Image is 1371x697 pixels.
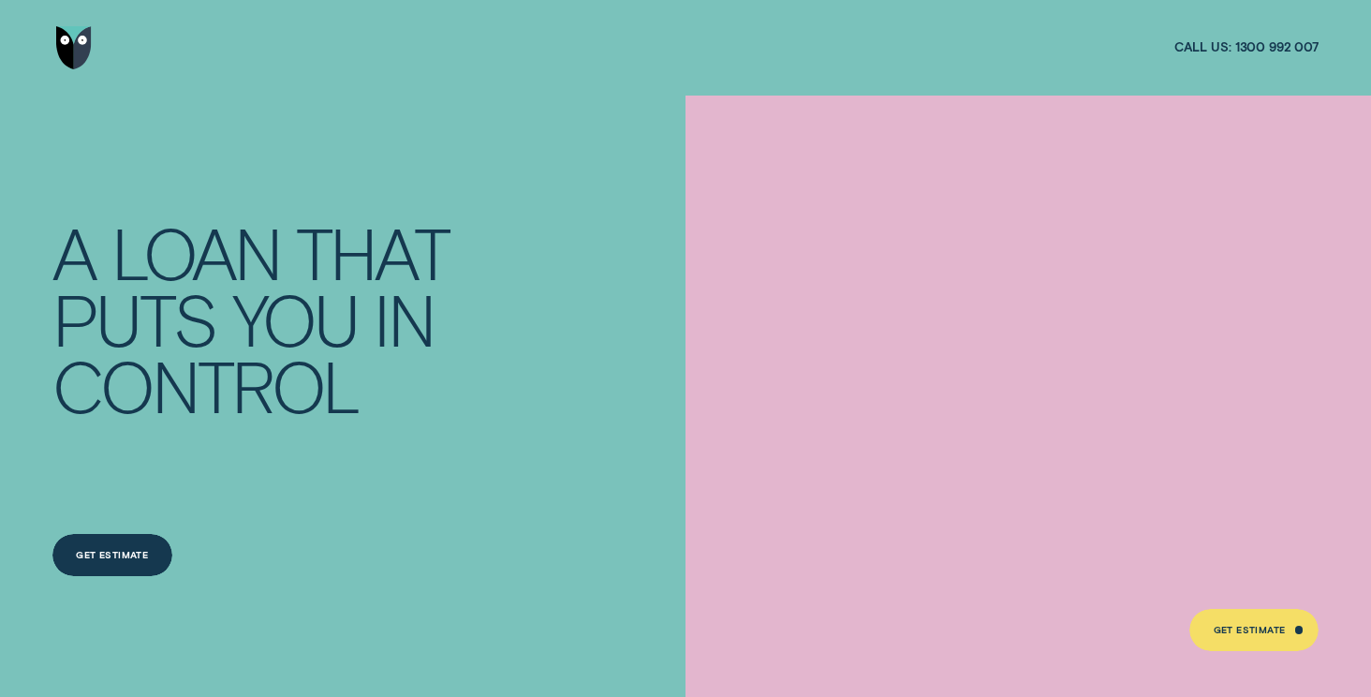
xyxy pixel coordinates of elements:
img: Wisr [56,26,92,69]
span: 1300 992 007 [1235,39,1319,56]
h4: A LOAN THAT PUTS YOU IN CONTROL [52,219,465,419]
a: Call us:1300 992 007 [1174,39,1319,56]
a: Get Estimate [1189,609,1319,652]
a: Get Estimate [52,534,172,577]
span: Call us: [1174,39,1231,56]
